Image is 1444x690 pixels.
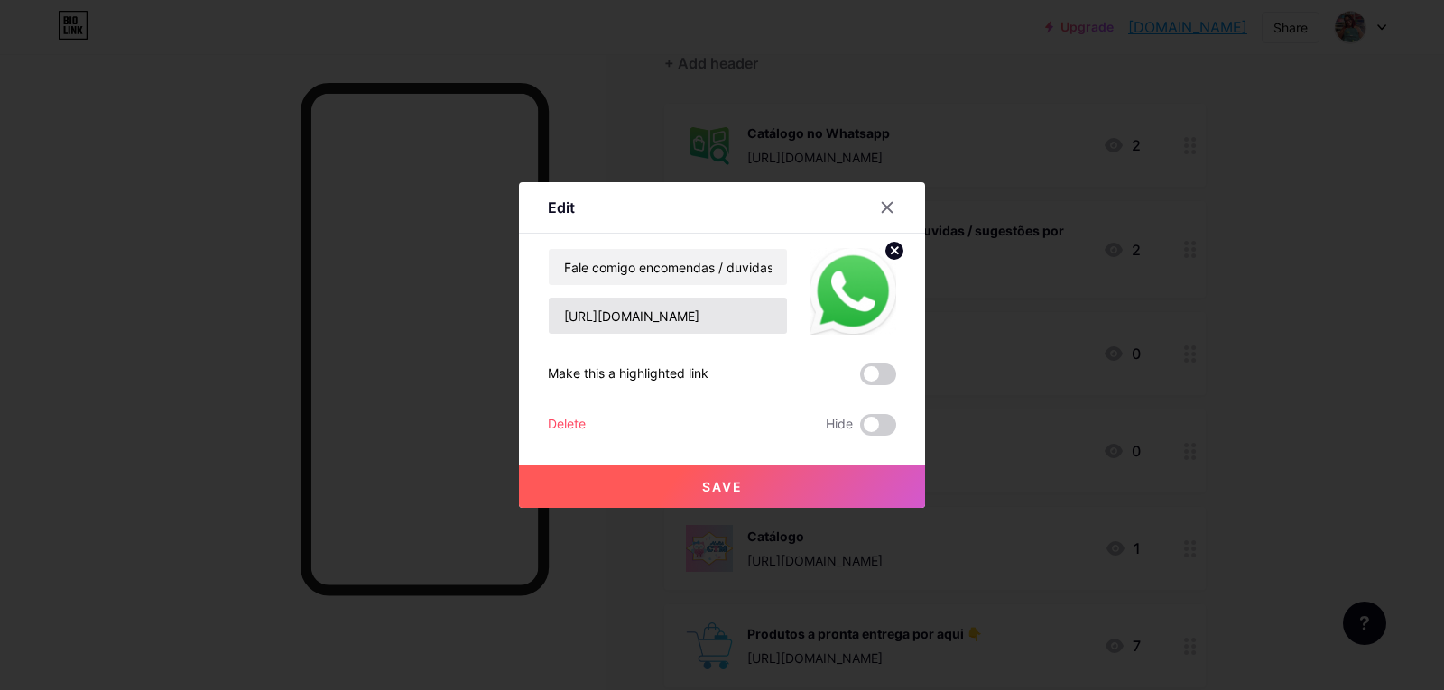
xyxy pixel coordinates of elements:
div: Make this a highlighted link [548,363,708,385]
input: URL [549,298,787,334]
img: link_thumbnail [810,248,896,335]
input: Title [549,249,787,285]
div: Edit [548,197,575,218]
div: Delete [548,414,586,436]
button: Save [519,465,925,508]
span: Save [702,479,743,494]
span: Hide [826,414,853,436]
